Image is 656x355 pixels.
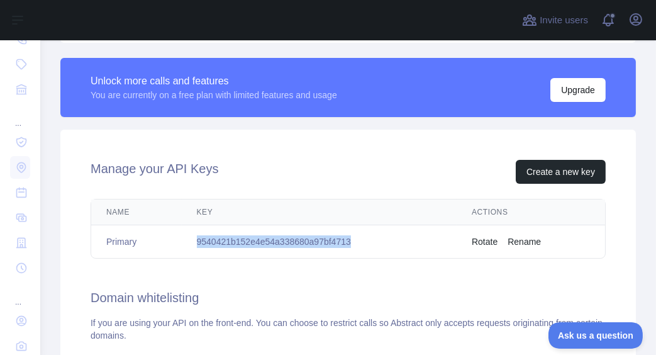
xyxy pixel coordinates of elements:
[182,200,457,225] th: Key
[182,225,457,259] td: 9540421b152e4e54a338680a97bf4713
[550,78,606,102] button: Upgrade
[516,160,606,184] button: Create a new key
[91,160,218,184] h2: Manage your API Keys
[548,322,643,349] iframe: Toggle Customer Support
[472,235,498,248] button: Rotate
[10,103,30,128] div: ...
[540,13,588,28] span: Invite users
[91,317,606,342] div: If you are using your API on the front-end. You can choose to restrict calls so Abstract only acc...
[91,225,182,259] td: Primary
[91,89,337,101] div: You are currently on a free plan with limited features and usage
[10,282,30,307] div: ...
[91,200,182,225] th: Name
[91,289,606,307] h2: Domain whitelisting
[91,74,337,89] div: Unlock more calls and features
[520,10,591,30] button: Invite users
[508,235,541,248] button: Rename
[457,200,605,225] th: Actions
